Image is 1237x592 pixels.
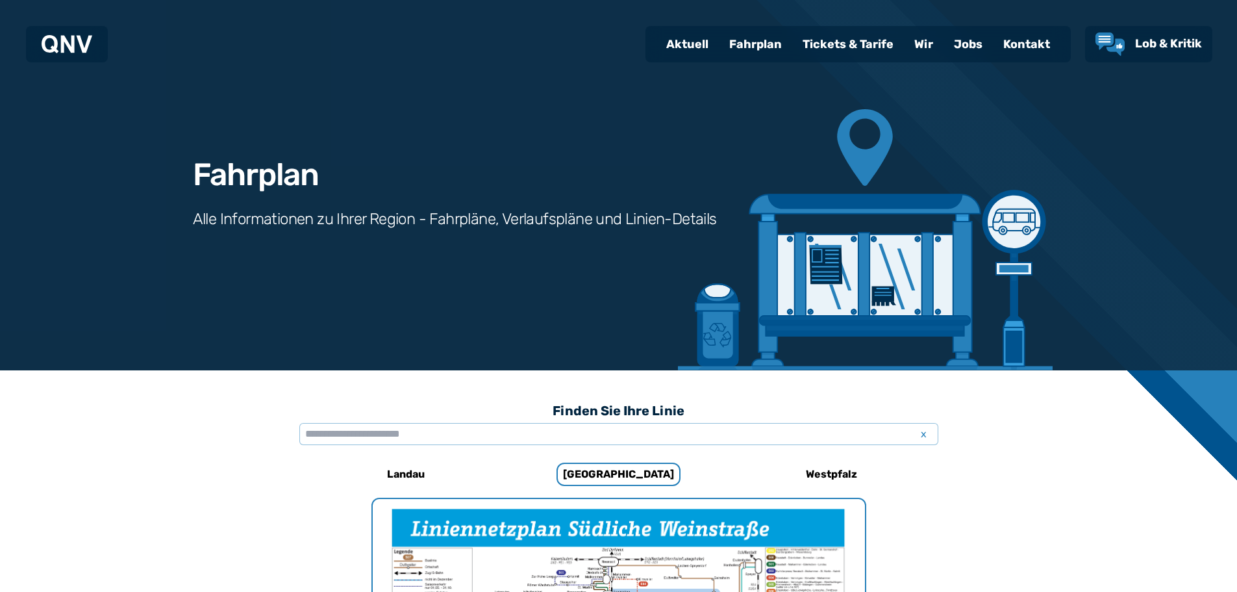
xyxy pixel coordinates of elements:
[382,464,430,485] h6: Landau
[299,396,938,425] h3: Finden Sie Ihre Linie
[319,459,492,490] a: Landau
[656,27,719,61] a: Aktuell
[915,426,933,442] span: x
[801,464,862,485] h6: Westpfalz
[943,27,993,61] a: Jobs
[993,27,1060,61] a: Kontakt
[745,459,918,490] a: Westpfalz
[42,31,92,57] a: QNV Logo
[904,27,943,61] a: Wir
[1095,32,1202,56] a: Lob & Kritik
[193,159,319,190] h1: Fahrplan
[719,27,792,61] a: Fahrplan
[792,27,904,61] a: Tickets & Tarife
[1135,36,1202,51] span: Lob & Kritik
[532,459,705,490] a: [GEOGRAPHIC_DATA]
[42,35,92,53] img: QNV Logo
[556,463,681,486] h6: [GEOGRAPHIC_DATA]
[193,209,717,229] h3: Alle Informationen zu Ihrer Region - Fahrpläne, Verlaufspläne und Linien-Details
